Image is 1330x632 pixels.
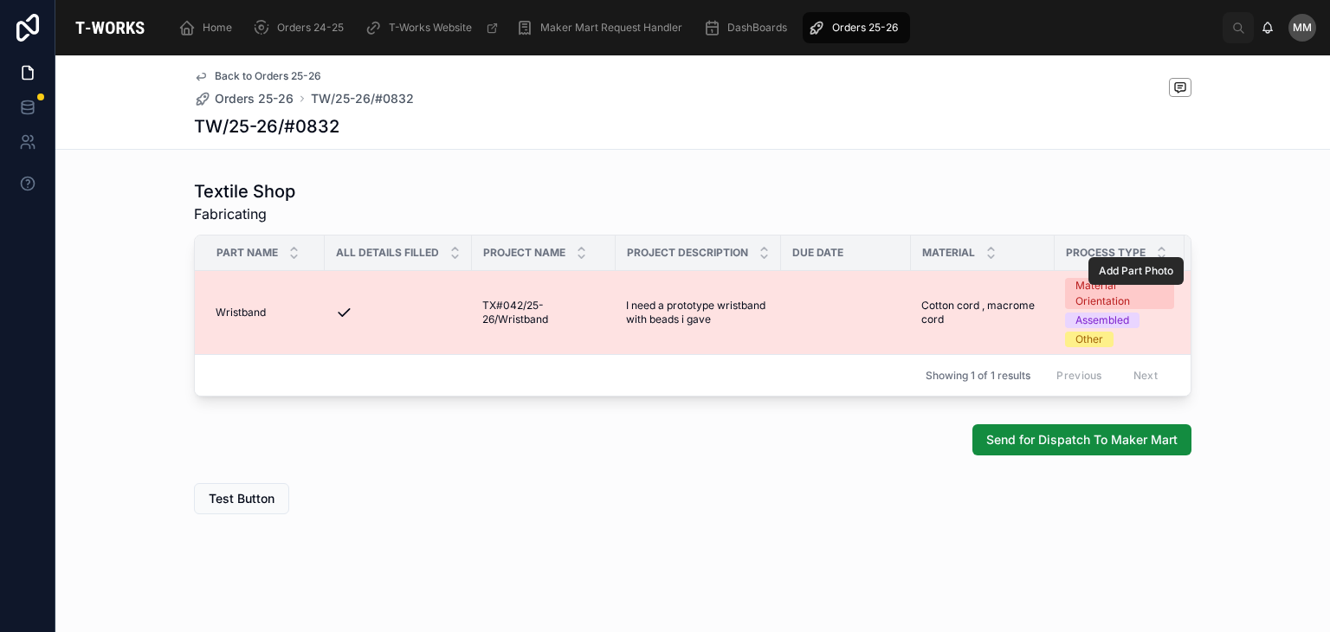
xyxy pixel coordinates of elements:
[1066,246,1146,260] span: Process Type
[194,179,295,203] h1: Textile Shop
[1075,278,1164,309] div: Material Orientation
[926,369,1030,383] span: Showing 1 of 1 results
[248,12,356,43] a: Orders 24-25
[626,299,771,326] span: I need a prototype wristband with beads i gave
[1075,313,1129,328] div: Assembled
[194,483,289,514] button: Test Button
[194,90,294,107] a: Orders 25-26
[173,12,244,43] a: Home
[698,12,799,43] a: DashBoards
[203,21,232,35] span: Home
[986,431,1178,448] span: Send for Dispatch To Maker Mart
[803,12,910,43] a: Orders 25-26
[792,246,843,260] span: Due Date
[209,490,274,507] span: Test Button
[311,90,414,107] a: TW/25-26/#0832
[1088,257,1184,285] button: Add Part Photo
[216,306,266,319] span: Wristband
[727,21,787,35] span: DashBoards
[511,12,694,43] a: Maker Mart Request Handler
[921,299,1044,326] span: Cotton cord , macrome cord
[194,114,339,139] h1: TW/25-26/#0832
[482,299,605,326] span: TX#042/25-26/Wristband
[972,424,1191,455] button: Send for Dispatch To Maker Mart
[165,9,1223,47] div: scrollable content
[215,69,321,83] span: Back to Orders 25-26
[215,90,294,107] span: Orders 25-26
[483,246,565,260] span: Project Name
[336,246,439,260] span: All Details Filled
[389,21,472,35] span: T-Works Website
[216,246,278,260] span: Part Name
[277,21,344,35] span: Orders 24-25
[1075,332,1103,347] div: Other
[359,12,507,43] a: T-Works Website
[832,21,898,35] span: Orders 25-26
[540,21,682,35] span: Maker Mart Request Handler
[922,246,975,260] span: Material
[194,203,295,224] span: Fabricating
[627,246,748,260] span: Project Description
[194,69,321,83] a: Back to Orders 25-26
[1293,21,1312,35] span: MM
[1099,264,1173,278] span: Add Part Photo
[69,14,151,42] img: App logo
